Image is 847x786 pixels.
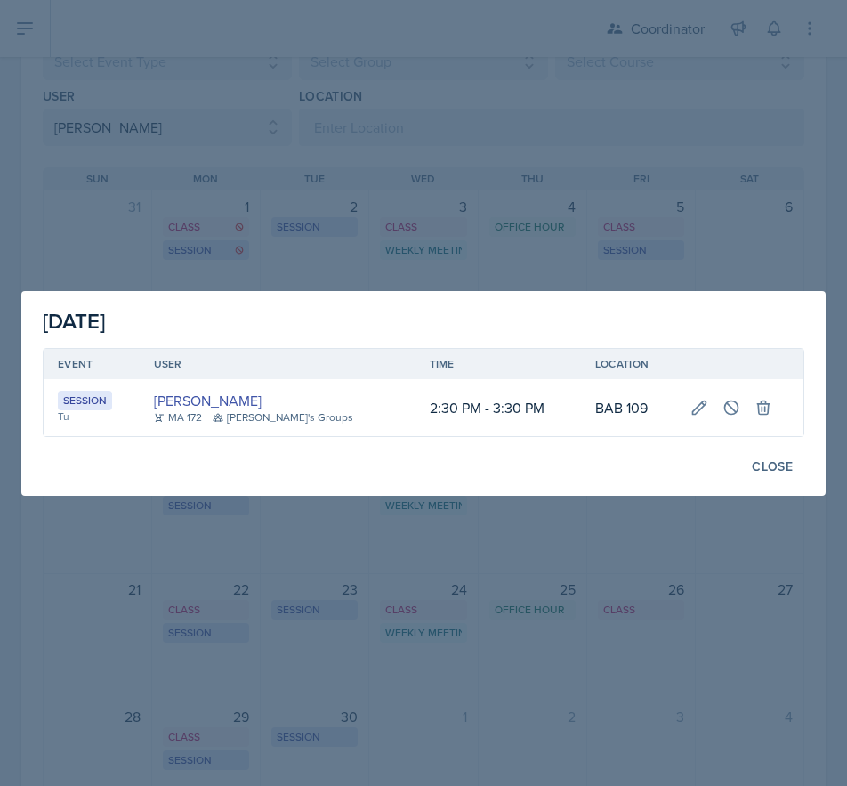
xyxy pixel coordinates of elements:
[154,409,202,425] div: MA 172
[740,451,804,482] button: Close
[415,349,581,379] th: Time
[154,390,262,411] a: [PERSON_NAME]
[581,379,676,436] td: BAB 109
[213,409,353,425] div: [PERSON_NAME]'s Groups
[58,391,112,410] div: Session
[581,349,676,379] th: Location
[44,349,140,379] th: Event
[752,459,793,474] div: Close
[58,409,125,425] div: Tu
[140,349,415,379] th: User
[43,305,804,337] div: [DATE]
[415,379,581,436] td: 2:30 PM - 3:30 PM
